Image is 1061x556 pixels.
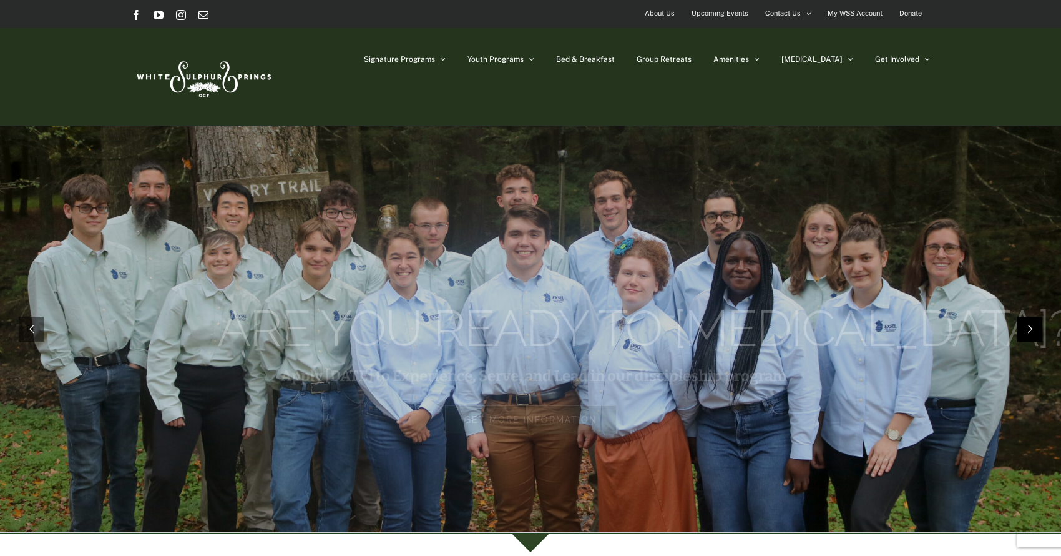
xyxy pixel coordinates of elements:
a: Youth Programs [467,28,534,91]
span: [MEDICAL_DATA] [781,56,843,63]
span: Bed & Breakfast [556,56,615,63]
a: Group Retreats [637,28,692,91]
rs-layer: Apply [DATE] to Experience, Serve, and Lead in our discipleship program [281,369,787,383]
span: Group Retreats [637,56,692,63]
a: Bed & Breakfast [556,28,615,91]
nav: Main Menu [364,28,930,91]
rs-layer: Get more information [445,405,617,434]
span: Youth Programs [467,56,524,63]
span: Get Involved [875,56,919,63]
span: About Us [645,4,675,22]
span: Contact Us [765,4,801,22]
a: Get Involved [875,28,930,91]
span: Upcoming Events [692,4,748,22]
span: Donate [899,4,922,22]
span: My WSS Account [828,4,883,22]
img: White Sulphur Springs Logo [131,47,275,106]
a: Signature Programs [364,28,446,91]
a: [MEDICAL_DATA] [781,28,853,91]
a: Amenities [713,28,760,91]
span: Amenities [713,56,749,63]
span: Signature Programs [364,56,435,63]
